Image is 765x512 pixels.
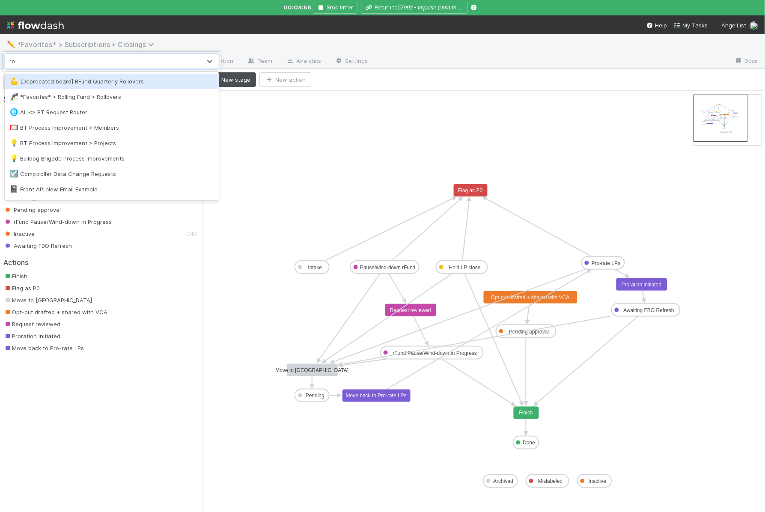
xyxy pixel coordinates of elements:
[10,77,214,86] div: [Deprecated board] RFund Quarterly Rollovers
[10,155,18,162] span: 💡
[10,124,18,131] span: 🥅
[10,185,214,193] div: Front API New Email Example
[10,170,18,177] span: ☑️
[10,139,18,146] span: 💡
[10,92,214,101] div: *Favorites* > Rolling Fund > Rollovers
[10,108,18,116] span: 🌐
[10,139,214,147] div: BT Process Improvement > Projects
[10,123,214,132] div: BT Process Improvement > Members
[10,93,18,100] span: 🎢
[10,170,214,178] div: Comptroller Data Change Requests
[10,77,18,85] span: 💪
[10,108,214,116] div: AL <> BT Request Router
[10,185,18,193] span: 📓
[10,154,214,163] div: Bulldog Brigade Process Improvements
